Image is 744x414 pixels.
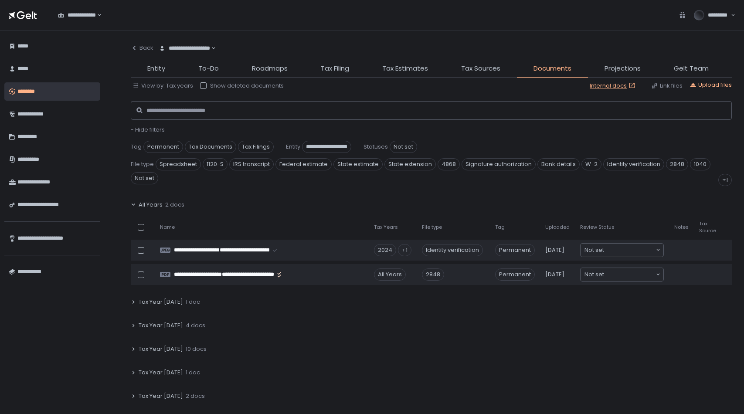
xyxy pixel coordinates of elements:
[495,268,535,281] span: Permanent
[422,268,444,281] div: 2848
[139,345,183,353] span: Tax Year [DATE]
[390,141,417,153] span: Not set
[537,158,580,170] span: Bank details
[718,174,732,186] div: +1
[666,158,688,170] span: 2848
[422,244,483,256] div: Identity verification
[131,126,165,134] button: - Hide filters
[252,64,288,74] span: Roadmaps
[186,392,205,400] span: 2 docs
[153,39,216,58] div: Search for option
[131,39,153,57] button: Back
[131,44,153,52] div: Back
[374,268,406,281] div: All Years
[186,298,200,306] span: 1 doc
[186,322,205,329] span: 4 docs
[139,298,183,306] span: Tax Year [DATE]
[438,158,460,170] span: 4868
[495,244,535,256] span: Permanent
[143,141,183,153] span: Permanent
[139,201,163,209] span: All Years
[52,6,102,24] div: Search for option
[581,244,663,257] div: Search for option
[690,81,732,89] button: Upload files
[198,64,219,74] span: To-Do
[131,172,158,184] span: Not set
[605,64,641,74] span: Projections
[462,158,536,170] span: Signature authorization
[132,82,193,90] button: View by: Tax years
[699,221,716,234] span: Tax Source
[160,224,175,231] span: Name
[674,224,689,231] span: Notes
[603,158,664,170] span: Identity verification
[495,224,505,231] span: Tag
[604,246,655,255] input: Search for option
[545,246,564,254] span: [DATE]
[203,158,228,170] span: 1120-S
[286,143,300,151] span: Entity
[581,158,601,170] span: W-2
[581,268,663,281] div: Search for option
[674,64,709,74] span: Gelt Team
[584,270,604,279] span: Not set
[238,141,274,153] span: Tax Filings
[131,160,154,168] span: File type
[584,246,604,255] span: Not set
[139,369,183,377] span: Tax Year [DATE]
[229,158,274,170] span: IRS transcript
[186,369,200,377] span: 1 doc
[374,224,398,231] span: Tax Years
[321,64,349,74] span: Tax Filing
[333,158,383,170] span: State estimate
[651,82,683,90] button: Link files
[139,322,183,329] span: Tax Year [DATE]
[590,82,637,90] a: Internal docs
[165,201,184,209] span: 2 docs
[384,158,436,170] span: State extension
[147,64,165,74] span: Entity
[461,64,500,74] span: Tax Sources
[131,143,142,151] span: Tag
[545,224,570,231] span: Uploaded
[382,64,428,74] span: Tax Estimates
[690,158,710,170] span: 1040
[364,143,388,151] span: Statuses
[275,158,332,170] span: Federal estimate
[139,392,183,400] span: Tax Year [DATE]
[533,64,571,74] span: Documents
[186,345,207,353] span: 10 docs
[580,224,615,231] span: Review Status
[374,244,396,256] div: 2024
[422,224,442,231] span: File type
[398,244,411,256] div: +1
[604,270,655,279] input: Search for option
[185,141,236,153] span: Tax Documents
[545,271,564,278] span: [DATE]
[156,158,201,170] span: Spreadsheet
